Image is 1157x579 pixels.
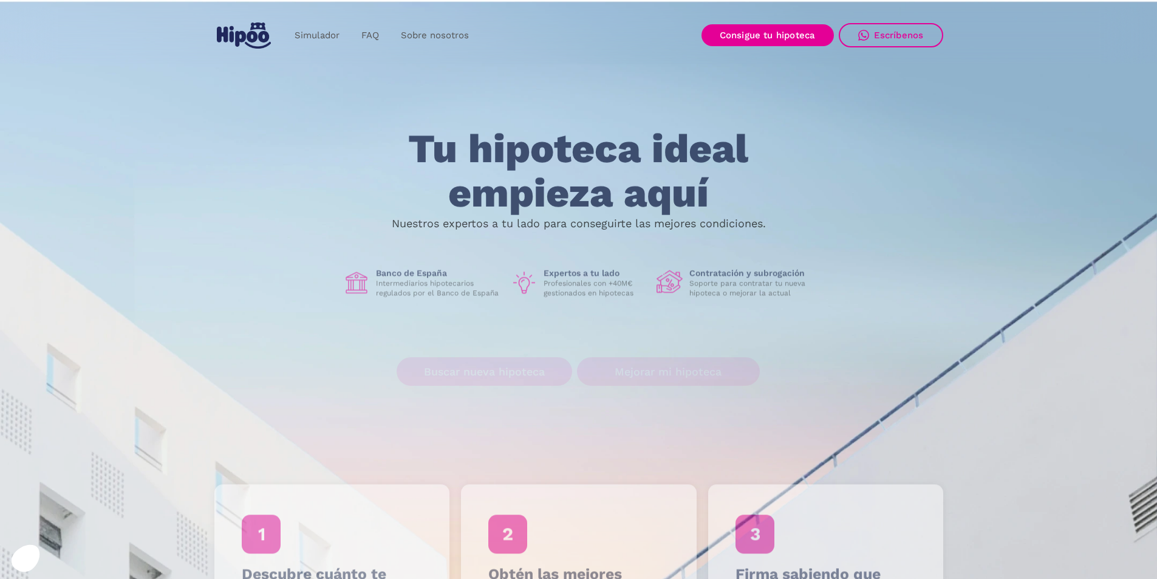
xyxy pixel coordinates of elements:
[397,357,572,386] a: Buscar nueva hipoteca
[839,23,943,47] a: Escríbenos
[701,24,834,46] a: Consigue tu hipoteca
[214,18,274,53] a: home
[689,279,814,298] p: Soporte para contratar tu nueva hipoteca o mejorar la actual
[392,219,766,228] p: Nuestros expertos a tu lado para conseguirte las mejores condiciones.
[689,268,814,279] h1: Contratación y subrogación
[376,268,501,279] h1: Banco de España
[544,279,647,298] p: Profesionales con +40M€ gestionados en hipotecas
[874,30,924,41] div: Escríbenos
[577,357,760,386] a: Mejorar mi hipoteca
[544,268,647,279] h1: Expertos a tu lado
[348,127,808,215] h1: Tu hipoteca ideal empieza aquí
[376,279,501,298] p: Intermediarios hipotecarios regulados por el Banco de España
[350,24,390,47] a: FAQ
[390,24,480,47] a: Sobre nosotros
[284,24,350,47] a: Simulador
